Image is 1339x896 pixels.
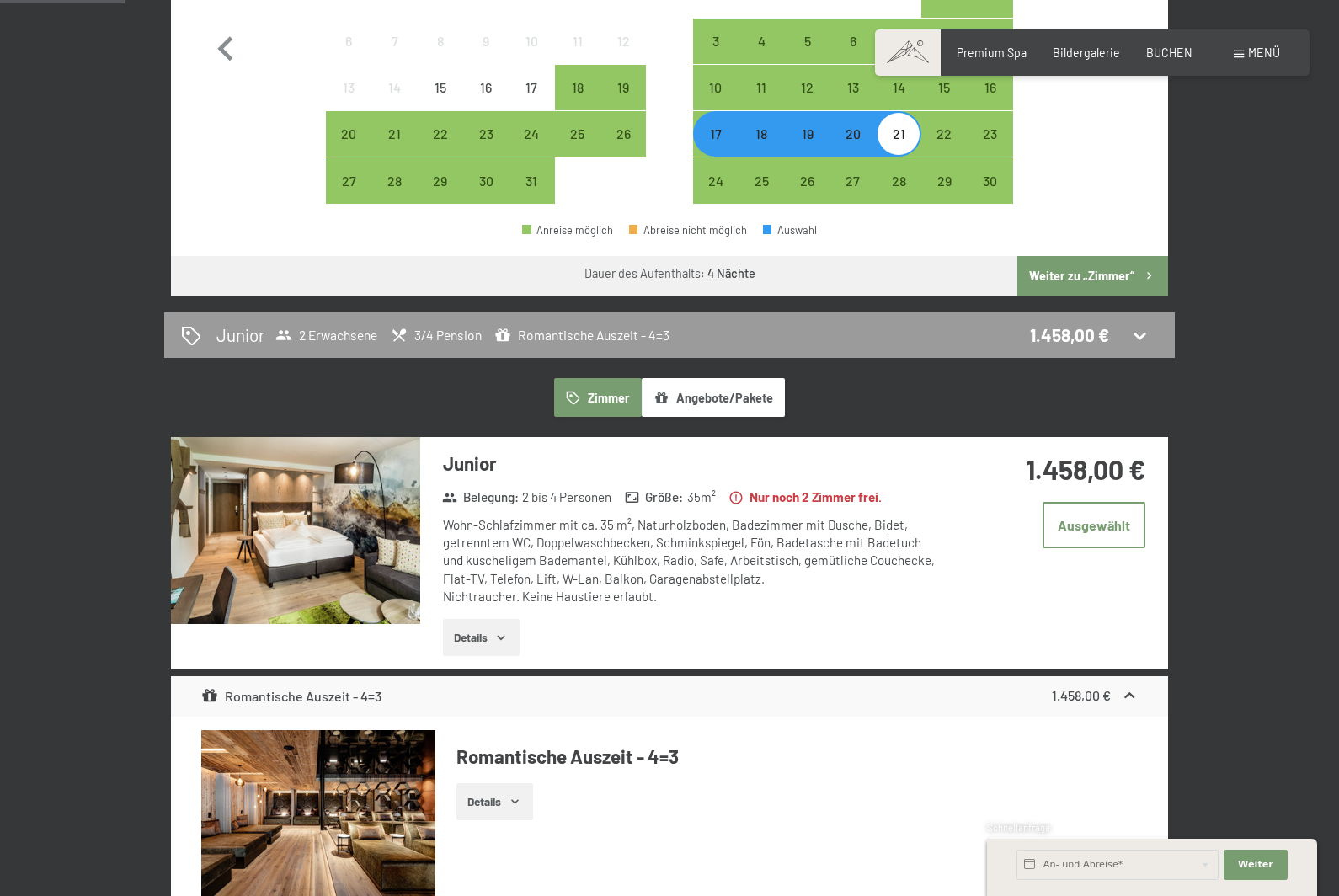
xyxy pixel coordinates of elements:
div: Anreise möglich [371,111,417,157]
div: Fri Oct 31 2025 [509,157,554,203]
div: Sat Nov 08 2025 [921,19,967,64]
div: Mon Nov 17 2025 [693,111,739,157]
div: 14 [373,81,415,123]
div: Anreise möglich [739,157,784,203]
div: 9 [465,35,507,77]
div: Anreise möglich [693,111,739,157]
div: 15 [419,81,461,123]
span: BUCHEN [1146,45,1192,60]
div: Anreise möglich [876,65,921,110]
div: Anreise nicht möglich [463,19,509,64]
div: 19 [786,127,828,169]
div: 16 [969,81,1011,123]
div: Anreise möglich [784,111,830,157]
div: 28 [878,174,920,216]
div: Anreise möglich [876,157,921,203]
span: Romantische Auszeit - 4=3 [494,327,669,344]
div: 15 [923,81,965,123]
button: Details [443,619,520,656]
div: 14 [878,81,920,123]
div: Wed Nov 05 2025 [784,19,830,64]
span: 3/4 Pension [391,327,482,344]
div: Mon Nov 10 2025 [693,65,739,110]
div: 28 [373,174,415,216]
div: 18 [557,81,599,123]
div: Anreise möglich [418,157,463,203]
div: 25 [740,174,782,216]
span: Weiter [1238,858,1273,872]
div: 17 [695,127,737,169]
strong: Nur noch 2 Zimmer frei. [728,488,882,506]
div: 4 [740,35,782,77]
h2: Junior [216,323,265,347]
div: Anreise möglich [463,111,509,157]
div: 30 [465,174,507,216]
div: 21 [878,127,920,169]
div: 21 [373,127,415,169]
div: Anreise möglich [693,65,739,110]
button: Weiter zu „Zimmer“ [1017,256,1168,296]
span: Menü [1248,45,1280,60]
div: Wed Oct 22 2025 [418,111,463,157]
div: 20 [832,127,874,169]
div: Anreise nicht möglich [371,19,417,64]
div: Anreise möglich [600,65,646,110]
div: Sat Oct 25 2025 [555,111,600,157]
div: Thu Oct 30 2025 [463,157,509,203]
div: Thu Oct 16 2025 [463,65,509,110]
div: 5 [786,35,828,77]
div: 19 [602,81,644,123]
div: 8 [419,35,461,77]
div: 6 [832,35,874,77]
div: 27 [328,174,370,216]
div: Anreise möglich [463,157,509,203]
div: Thu Oct 09 2025 [463,19,509,64]
div: Sun Nov 23 2025 [968,111,1013,157]
div: Wed Nov 26 2025 [784,157,830,203]
div: 11 [557,35,599,77]
div: 6 [328,35,370,77]
div: Anreise möglich [326,157,371,203]
div: Wed Oct 08 2025 [418,19,463,64]
div: Anreise möglich [784,157,830,203]
div: Tue Oct 28 2025 [371,157,417,203]
h3: Junior [443,451,944,477]
div: Anreise möglich [693,157,739,203]
div: Abreise nicht möglich [629,225,747,236]
button: Angebote/Pakete [642,378,785,417]
div: 30 [969,174,1011,216]
div: Anreise nicht möglich [418,65,463,110]
div: 7 [373,35,415,77]
div: 18 [740,127,782,169]
div: Anreise möglich [921,157,967,203]
div: Anreise möglich [921,19,967,64]
div: Mon Oct 20 2025 [326,111,371,157]
div: 29 [419,174,461,216]
div: Anreise möglich [739,65,784,110]
div: Wed Nov 12 2025 [784,65,830,110]
div: Wohn-Schlafzimmer mit ca. 35 m², Naturholzboden, Badezimmer mit Dusche, Bidet, getrenntem WC, Dop... [443,516,944,605]
div: Fri Nov 28 2025 [876,157,921,203]
button: Ausgewählt [1043,502,1145,548]
div: Tue Nov 04 2025 [739,19,784,64]
div: 10 [695,81,737,123]
div: Tue Nov 25 2025 [739,157,784,203]
div: Anreise möglich [921,111,967,157]
div: 17 [510,81,552,123]
div: Anreise nicht möglich [509,65,554,110]
div: Mon Nov 03 2025 [693,19,739,64]
div: 12 [786,81,828,123]
div: Dauer des Aufenthalts: [584,265,755,282]
div: 13 [328,81,370,123]
div: Anreise nicht möglich [555,19,600,64]
div: Sun Oct 19 2025 [600,65,646,110]
div: Anreise möglich [784,65,830,110]
div: Mon Oct 13 2025 [326,65,371,110]
div: Sun Oct 12 2025 [600,19,646,64]
b: 4 Nächte [707,266,755,280]
div: Anreise nicht möglich [463,65,509,110]
div: 31 [510,174,552,216]
div: Anreise möglich [418,111,463,157]
div: Fri Oct 17 2025 [509,65,554,110]
div: Anreise nicht möglich [418,19,463,64]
